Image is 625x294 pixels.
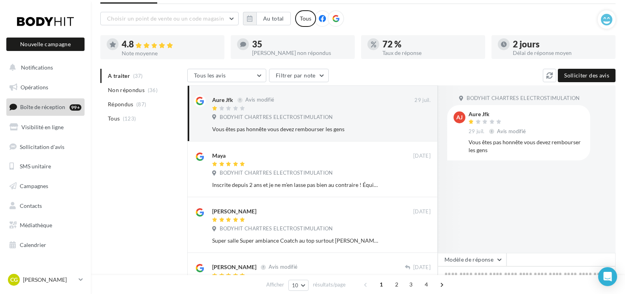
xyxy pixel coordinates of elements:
span: BODYHIT CHARTRES ELECTROSTIMULATION [220,170,333,177]
span: SMS unitaire [20,163,51,170]
a: Sollicitation d'avis [5,139,86,155]
div: Inscrite depuis 2 ans et je ne m’en lasse pas bien au contraire ! Équipe au top et très dynamique... [212,181,379,189]
button: Filtrer par note [269,69,329,82]
span: Tous les avis [194,72,226,79]
span: Choisir un point de vente ou un code magasin [107,15,224,22]
div: Tous [295,10,316,27]
button: Tous les avis [187,69,266,82]
span: AJ [456,113,463,121]
div: Aure Jfk [469,111,527,117]
span: Avis modifié [245,97,274,103]
span: 1 [375,278,388,291]
div: 4.8 [122,40,218,49]
button: Au total [243,12,291,25]
span: 29 juil. [469,128,485,135]
button: Notifications [5,59,83,76]
div: 2 jours [513,40,609,49]
a: Médiathèque [5,217,86,234]
div: Aure Jfk [212,96,233,104]
span: Opérations [21,84,48,90]
div: [PERSON_NAME] [212,207,256,215]
span: Visibilité en ligne [21,124,64,130]
span: [DATE] [413,208,431,215]
button: 10 [288,280,309,291]
span: CG [10,276,18,284]
a: Calendrier [5,237,86,253]
button: Choisir un point de vente ou un code magasin [100,12,239,25]
div: Open Intercom Messenger [598,267,617,286]
a: Campagnes [5,178,86,194]
div: Note moyenne [122,51,218,56]
span: Tous [108,115,120,122]
span: Répondus [108,100,134,108]
span: Campagnes [20,183,48,189]
div: Maya [212,152,226,160]
button: Au total [256,12,291,25]
span: 4 [420,278,433,291]
span: [DATE] [413,264,431,271]
div: Super salle Super ambiance Coatch au top surtout [PERSON_NAME] 👊👍 [212,237,379,245]
button: Nouvelle campagne [6,38,85,51]
span: Non répondus [108,86,145,94]
div: 99+ [70,104,81,111]
a: Boîte de réception99+ [5,98,86,115]
div: Vous êtes pas honnête vous devez rembourser les gens [212,125,379,133]
button: Solliciter des avis [558,69,616,82]
span: Contacts [20,202,42,209]
span: (87) [136,101,146,107]
span: Afficher [266,281,284,288]
span: BODYHIT CHARTRES ELECTROSTIMULATION [220,225,333,232]
div: 35 [252,40,348,49]
span: Médiathèque [20,222,52,228]
a: CG [PERSON_NAME] [6,272,85,287]
a: Visibilité en ligne [5,119,86,136]
div: 72 % [382,40,479,49]
a: Opérations [5,79,86,96]
span: Avis modifié [497,128,526,134]
a: SMS unitaire [5,158,86,175]
span: Boîte de réception [20,104,65,110]
span: 10 [292,282,299,288]
span: BODYHIT CHARTRES ELECTROSTIMULATION [467,95,580,102]
span: 29 juil. [414,97,431,104]
div: Vous êtes pas honnête vous devez rembourser les gens [469,138,584,154]
span: Sollicitation d'avis [20,143,64,150]
span: BODYHIT CHARTRES ELECTROSTIMULATION [220,114,333,121]
p: [PERSON_NAME] [23,276,75,284]
div: Taux de réponse [382,50,479,56]
span: [DATE] [413,153,431,160]
span: (36) [148,87,158,93]
span: résultats/page [313,281,346,288]
span: (123) [123,115,136,122]
span: 3 [405,278,417,291]
a: Contacts [5,198,86,214]
span: Notifications [21,64,53,71]
div: Délai de réponse moyen [513,50,609,56]
span: Avis modifié [269,264,297,270]
span: 2 [390,278,403,291]
div: [PERSON_NAME] non répondus [252,50,348,56]
span: Calendrier [20,241,46,248]
button: Modèle de réponse [438,253,506,266]
div: [PERSON_NAME] [212,263,256,271]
